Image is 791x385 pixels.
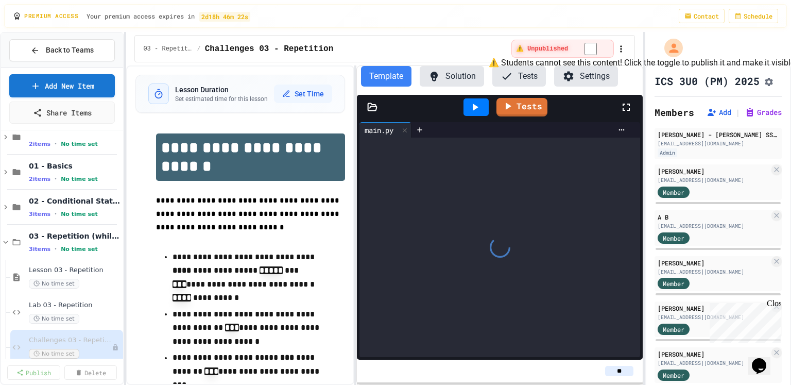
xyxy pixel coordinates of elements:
span: 3 items [29,211,50,217]
button: Grades [745,107,782,118]
div: Unpublished [112,344,119,351]
span: No time set [61,246,98,253]
span: Back to Teams [46,45,94,56]
a: Share Items [9,102,115,124]
button: Assignment Settings [764,75,774,87]
span: No time set [29,279,79,289]
button: Back to Teams [9,39,115,61]
span: Member [663,233,684,243]
span: 02 - Conditional Statements (if) [29,196,121,206]
div: [EMAIL_ADDRESS][DOMAIN_NAME] [658,222,769,230]
button: Set Time [274,85,332,103]
span: 3 items [29,246,50,253]
span: No time set [29,314,79,324]
div: [PERSON_NAME] - [PERSON_NAME] SS (2652) [658,130,779,139]
div: My Account [654,36,685,60]
span: • [55,210,57,218]
button: Settings [554,66,618,87]
span: 2 items [29,176,50,182]
iframe: chat widget [748,344,781,375]
span: • [55,245,57,253]
a: Add New Item [9,74,115,97]
button: Add [707,107,731,118]
span: No time set [61,211,98,217]
span: No time set [29,349,79,359]
span: / [197,45,200,53]
span: 2 d 18 h 46 m 22 s [199,12,250,21]
a: Delete [64,365,117,380]
div: A B [658,212,769,222]
button: Contact [679,9,725,23]
span: Member [663,279,684,288]
p: Set estimated time for this lesson [175,95,268,103]
span: Challenges 03 - Repetition [205,43,334,55]
div: [EMAIL_ADDRESS][DOMAIN_NAME] [658,359,769,367]
button: Solution [420,66,484,87]
div: [PERSON_NAME] [658,349,769,359]
button: Tests [492,66,546,87]
span: Lab 03 - Repetition [29,301,121,310]
div: [EMAIL_ADDRESS][DOMAIN_NAME] [658,176,769,184]
div: Chat with us now!Close [4,4,71,65]
span: 2 items [29,141,50,147]
a: Publish [7,365,60,380]
input: publish toggle [572,43,609,55]
span: No time set [61,141,98,147]
div: [PERSON_NAME] [658,258,769,267]
span: • [55,140,57,148]
h3: Lesson Duration [175,85,268,95]
iframe: chat widget [706,299,781,343]
a: Tests [496,98,547,116]
span: 03 - Repetition (while and for) [29,231,121,241]
span: 01 - Basics [29,161,121,171]
button: Schedule [729,9,778,23]
span: Challenges 03 - Repetition [29,336,112,345]
span: PREMIUM ACCESS [24,12,78,21]
div: [EMAIL_ADDRESS][DOMAIN_NAME] [658,268,769,276]
div: main.py [359,122,411,138]
h2: Members [655,105,694,120]
div: Admin [658,148,677,157]
div: main.py [359,125,399,136]
span: Member [663,325,684,334]
span: • [55,175,57,183]
span: No time set [61,176,98,182]
div: [EMAIL_ADDRESS][DOMAIN_NAME] [658,140,779,147]
span: 03 - Repetition (while and for) [143,45,193,53]
span: ⚠️ Unpublished [516,45,568,53]
span: Member [663,188,684,197]
div: ⚠️ Students cannot see this content! Click the toggle to publish it and make it visible to your c... [511,40,614,58]
div: [PERSON_NAME] [658,166,769,176]
span: | [735,106,741,119]
span: Lesson 03 - Repetition [29,266,121,275]
h1: ICS 3U0 (PM) 2025 [655,74,760,88]
button: Template [361,66,411,87]
span: Your premium access expires in [87,12,251,20]
span: Member [663,371,684,380]
div: [EMAIL_ADDRESS][DOMAIN_NAME] [658,313,769,321]
div: [PERSON_NAME] [658,304,769,313]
